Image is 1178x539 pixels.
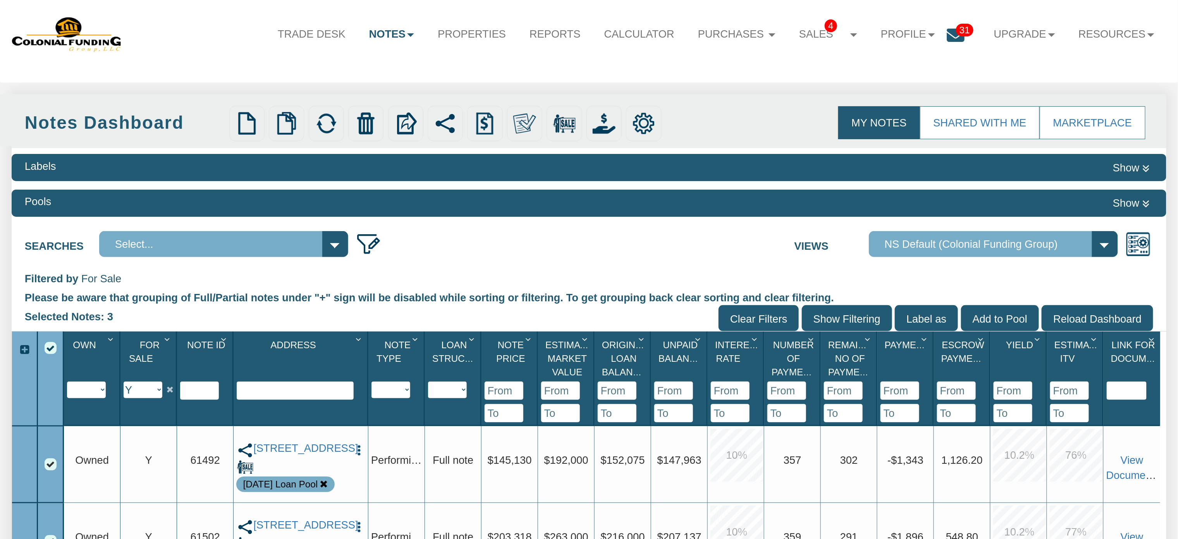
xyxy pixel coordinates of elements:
[394,112,417,135] img: export.svg
[354,112,377,135] img: trash.png
[218,332,232,346] div: Column Menu
[719,305,799,331] input: Clear Filters
[485,334,537,382] div: Note Price Sort None
[654,334,707,382] div: Unpaid Balance Sort None
[371,334,424,382] div: Note Type Sort None
[270,340,316,350] span: Address
[598,404,636,422] input: To
[553,112,576,135] img: for_sale.png
[161,332,175,346] div: Column Menu
[513,112,536,135] img: make_own.png
[654,334,707,422] div: Sort None
[187,340,225,350] span: Note Id
[1107,334,1160,382] div: Link For Documents Sort None
[25,286,1153,305] div: Please be aware that grouping of Full/Partial notes under "+" sign will be disabled while sorting...
[937,334,989,382] div: Escrow Payment Sort None
[1050,334,1102,422] div: Sort None
[496,340,525,364] span: Note Price
[654,382,693,400] input: From
[805,332,819,346] div: Column Menu
[918,332,932,346] div: Column Menu
[598,382,636,400] input: From
[45,342,57,354] div: Select All
[579,332,593,346] div: Column Menu
[353,521,365,534] img: cell-menu.png
[824,382,863,400] input: From
[772,340,822,377] span: Number Of Payments
[828,340,882,377] span: Remaining No Of Payments
[937,334,989,422] div: Sort None
[253,442,348,455] a: 2409 Morningside, Pasadena, TX, 77506
[180,334,232,400] div: Sort None
[1067,19,1166,50] a: Resources
[711,334,763,382] div: Interest Rate Sort None
[710,429,763,482] div: 10.0
[1006,340,1033,350] span: Yield
[711,334,763,422] div: Sort None
[598,334,650,422] div: Sort None
[237,334,367,382] div: Address Sort None
[518,19,593,50] a: Reports
[81,273,121,285] span: For Sale
[434,112,457,135] img: share.svg
[12,342,37,357] div: Expand All
[880,382,919,400] input: From
[1031,332,1046,346] div: Column Menu
[67,334,119,398] div: Sort None
[1042,305,1153,331] input: Reload Dashboard
[25,273,78,285] span: Filtered by
[635,332,650,346] div: Column Menu
[266,19,358,50] a: Trade Desk
[961,305,1039,331] input: Add to Pool
[994,404,1032,422] input: To
[1054,340,1107,364] span: Estimated Itv
[75,454,109,466] span: Owned
[1106,454,1160,481] a: View Documents
[994,334,1046,382] div: Yield Sort None
[45,458,57,470] div: Row 1, Row Selection Checkbox
[124,334,176,382] div: For Sale Sort None
[409,332,423,346] div: Column Menu
[767,334,820,422] div: Sort None
[592,19,686,50] a: Calculator
[657,454,702,466] span: $147,963
[975,332,989,346] div: Column Menu
[1125,231,1151,257] img: views.png
[426,19,518,50] a: Properties
[353,444,365,457] img: cell-menu.png
[353,332,367,346] div: Column Menu
[711,404,750,422] input: To
[824,334,876,422] div: Sort None
[1109,159,1153,177] button: Show
[825,19,837,32] span: 4
[692,332,706,346] div: Column Menu
[371,334,424,398] div: Sort None
[357,19,426,50] a: Notes
[862,332,876,346] div: Column Menu
[428,334,480,382] div: Loan Structure Sort None
[633,112,655,135] img: settings.png
[485,382,523,400] input: From
[73,340,96,350] span: Own
[994,382,1032,400] input: From
[485,334,537,422] div: Sort None
[1050,334,1102,382] div: Estimated Itv Sort None
[237,442,253,458] img: share.svg
[593,112,616,135] img: purchase_offer.png
[1050,429,1102,482] div: 76.0
[956,24,973,36] span: 31
[715,340,762,364] span: Interest Rate
[840,454,858,466] span: 302
[802,305,892,331] input: Show Filtering
[25,305,119,328] div: Selected Notes: 3
[937,382,976,400] input: From
[993,429,1046,482] div: 10.2
[654,404,693,422] input: To
[602,340,647,377] span: Original Loan Balance
[253,519,348,532] a: 2701 Huckleberry, Pasadena, TX, 77502
[748,332,763,346] div: Column Menu
[788,19,869,50] a: Sales4
[129,340,160,364] span: For Sale
[880,404,919,422] input: To
[428,334,480,398] div: Sort None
